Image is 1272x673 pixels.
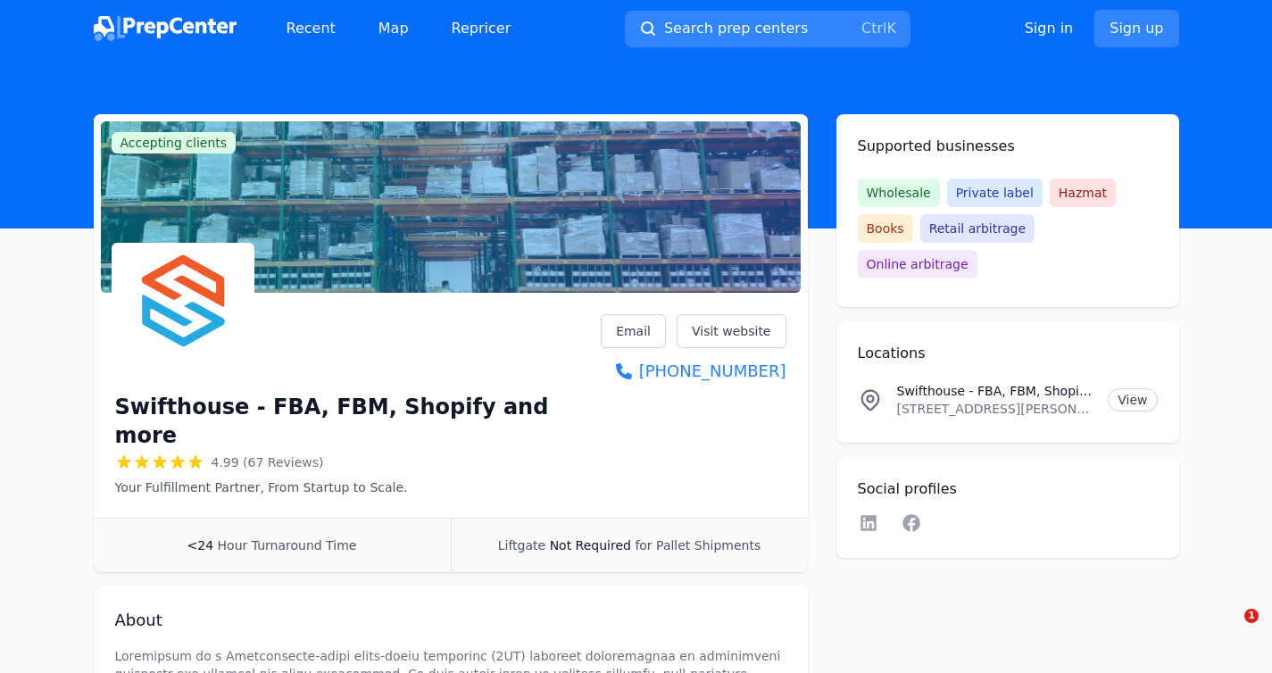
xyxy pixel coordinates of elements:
[1108,388,1157,411] a: View
[498,538,545,553] span: Liftgate
[625,11,910,47] button: Search prep centersCtrlK
[635,538,761,553] span: for Pallet Shipments
[858,478,1158,500] h2: Social profiles
[897,382,1094,400] p: Swifthouse - FBA, FBM, Shopify and more Location
[1244,609,1259,623] span: 1
[858,214,913,243] span: Books
[272,11,350,46] a: Recent
[364,11,423,46] a: Map
[112,132,237,154] span: Accepting clients
[212,453,324,471] span: 4.99 (67 Reviews)
[1050,179,1116,207] span: Hazmat
[601,314,666,348] a: Email
[861,20,886,37] kbd: Ctrl
[858,136,1158,157] h2: Supported businesses
[115,608,786,633] h2: About
[858,179,940,207] span: Wholesale
[437,11,526,46] a: Repricer
[664,18,808,39] span: Search prep centers
[115,478,602,496] p: Your Fulfillment Partner, From Startup to Scale.
[550,538,631,553] span: Not Required
[115,246,251,382] img: Swifthouse - FBA, FBM, Shopify and more
[218,538,357,553] span: Hour Turnaround Time
[858,343,1158,364] h2: Locations
[601,359,786,384] a: [PHONE_NUMBER]
[94,16,237,41] img: PrepCenter
[677,314,786,348] a: Visit website
[1094,10,1178,47] a: Sign up
[1025,18,1074,39] a: Sign in
[897,400,1094,418] p: [STREET_ADDRESS][PERSON_NAME][US_STATE]
[947,179,1043,207] span: Private label
[858,250,977,278] span: Online arbitrage
[187,538,214,553] span: <24
[886,20,896,37] kbd: K
[1208,609,1251,652] iframe: Intercom live chat
[115,393,602,450] h1: Swifthouse - FBA, FBM, Shopify and more
[920,214,1035,243] span: Retail arbitrage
